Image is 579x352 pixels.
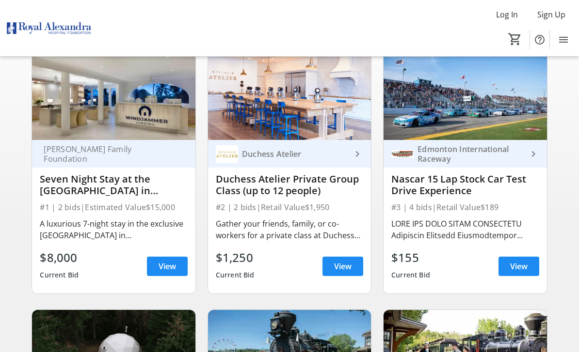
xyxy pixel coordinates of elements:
div: $8,000 [40,249,79,266]
div: #3 | 4 bids | Retail Value $189 [391,200,539,214]
img: Edmonton International Raceway [391,143,414,165]
div: #2 | 2 bids | Retail Value $1,950 [216,200,363,214]
div: Current Bid [40,266,79,284]
div: A luxurious 7-night stay in the exclusive [GEOGRAPHIC_DATA] in [GEOGRAPHIC_DATA][PERSON_NAME]. Vi... [40,218,187,241]
img: Duchess Atelier Private Group Class (up to 12 people) [208,48,371,140]
div: $155 [391,249,430,266]
mat-icon: keyboard_arrow_right [528,148,539,160]
div: #1 | 2 bids | Estimated Value $15,000 [40,200,187,214]
button: Cart [506,31,524,48]
span: View [159,260,176,272]
div: Gather your friends, family, or co-workers for a private class at Duchess Atelier. Choose from an... [216,218,363,241]
div: Current Bid [391,266,430,284]
span: Log In [496,9,518,20]
img: Nascar 15 Lap Stock Car Test Drive Experience [384,48,547,140]
button: Log In [488,7,526,22]
img: Duchess Atelier [216,143,238,165]
button: Menu [554,30,573,49]
div: Duchess Atelier [238,149,352,159]
div: Nascar 15 Lap Stock Car Test Drive Experience [391,173,539,197]
mat-icon: keyboard_arrow_right [352,148,363,160]
button: Help [530,30,549,49]
a: Edmonton International RacewayEdmonton International Raceway [384,140,547,168]
img: Royal Alexandra Hospital Foundation's Logo [6,4,92,52]
div: [PERSON_NAME] Family Foundation [40,144,176,164]
span: Sign Up [537,9,565,20]
a: View [322,257,363,276]
span: View [334,260,352,272]
div: LORE IPS DOLO SITAM CONSECTETU Adipiscin Elitsedd Eiusmodtempor Incidid’u ¼ labo etdol magn aliqu... [391,218,539,241]
div: $1,250 [216,249,255,266]
button: Sign Up [530,7,573,22]
a: Duchess AtelierDuchess Atelier [208,140,371,168]
div: Edmonton International Raceway [414,144,527,164]
a: View [147,257,188,276]
div: Current Bid [216,266,255,284]
img: Seven Night Stay at the Windjammer Landing Resort in St. Lucia + $5K Travel Voucher [32,48,195,140]
a: View [499,257,539,276]
span: View [510,260,528,272]
div: Duchess Atelier Private Group Class (up to 12 people) [216,173,363,197]
div: Seven Night Stay at the [GEOGRAPHIC_DATA] in [GEOGRAPHIC_DATA][PERSON_NAME] + $5K Travel Voucher [40,173,187,197]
